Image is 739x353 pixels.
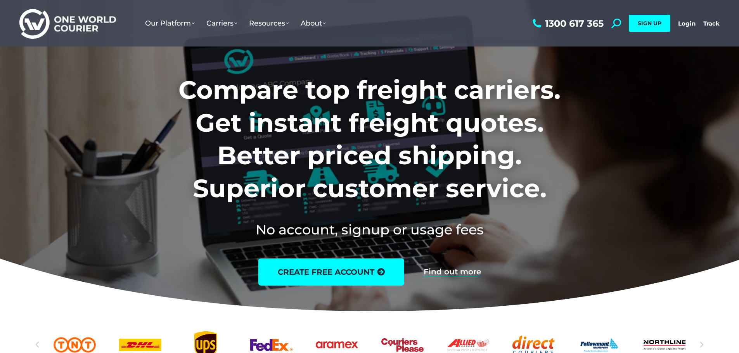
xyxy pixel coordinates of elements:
a: About [295,11,332,35]
h2: No account, signup or usage fees [127,220,612,239]
a: Our Platform [139,11,201,35]
a: Login [678,20,696,27]
h1: Compare top freight carriers. Get instant freight quotes. Better priced shipping. Superior custom... [127,74,612,205]
a: Resources [243,11,295,35]
span: About [301,19,326,28]
img: One World Courier [19,8,116,39]
span: Our Platform [145,19,195,28]
a: 1300 617 365 [531,19,604,28]
a: create free account [258,258,404,286]
a: Carriers [201,11,243,35]
span: SIGN UP [638,20,661,27]
a: Track [703,20,720,27]
span: Resources [249,19,289,28]
span: Carriers [206,19,237,28]
a: Find out more [424,268,481,276]
a: SIGN UP [629,15,670,32]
